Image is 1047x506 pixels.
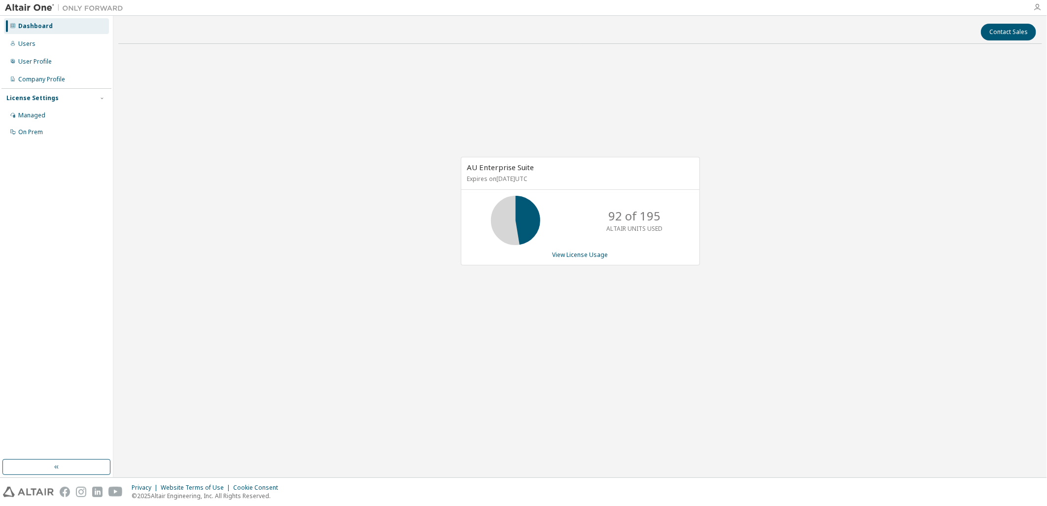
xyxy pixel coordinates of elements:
p: Expires on [DATE] UTC [467,175,691,183]
div: License Settings [6,94,59,102]
img: instagram.svg [76,487,86,497]
div: Users [18,40,35,48]
div: On Prem [18,128,43,136]
div: Cookie Consent [233,484,284,492]
div: User Profile [18,58,52,66]
a: View License Usage [553,251,608,259]
p: 92 of 195 [609,208,661,224]
img: youtube.svg [108,487,123,497]
span: AU Enterprise Suite [467,162,534,172]
div: Website Terms of Use [161,484,233,492]
button: Contact Sales [981,24,1036,40]
div: Managed [18,111,45,119]
img: facebook.svg [60,487,70,497]
div: Company Profile [18,75,65,83]
img: altair_logo.svg [3,487,54,497]
p: © 2025 Altair Engineering, Inc. All Rights Reserved. [132,492,284,500]
div: Dashboard [18,22,53,30]
div: Privacy [132,484,161,492]
img: linkedin.svg [92,487,103,497]
p: ALTAIR UNITS USED [607,224,663,233]
img: Altair One [5,3,128,13]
